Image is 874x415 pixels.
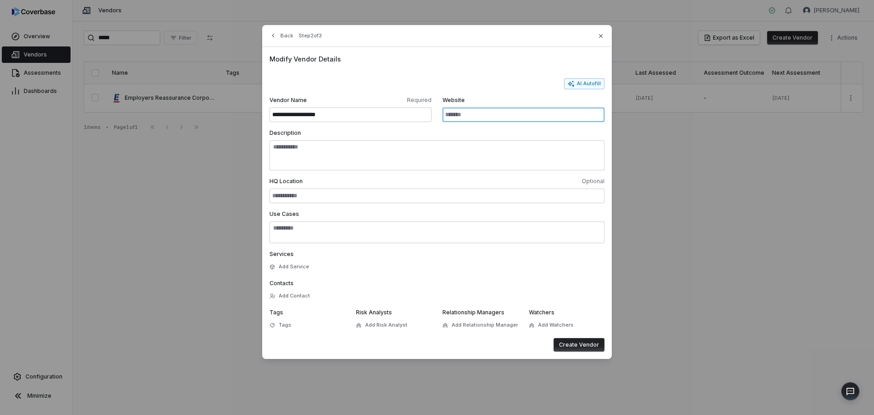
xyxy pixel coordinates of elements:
[526,317,576,333] button: Add Watchers
[267,288,313,304] button: Add Contact
[279,322,291,328] span: Tags
[269,251,294,257] span: Services
[269,97,349,104] span: Vendor Name
[267,259,312,275] button: Add Service
[269,178,435,185] span: HQ Location
[365,322,407,328] span: Add Risk Analyst
[529,309,554,316] span: Watchers
[269,309,283,316] span: Tags
[442,309,504,316] span: Relationship Managers
[267,27,296,44] button: Back
[554,338,605,352] button: Create Vendor
[452,322,518,328] span: Add Relationship Manager
[269,54,605,64] span: Modify Vendor Details
[356,309,392,316] span: Risk Analysts
[564,78,605,89] button: AI Autofill
[352,97,432,104] span: Required
[299,32,322,39] span: Step 2 of 3
[269,210,299,217] span: Use Cases
[269,280,294,287] span: Contacts
[269,129,301,136] span: Description
[439,178,605,185] span: Optional
[442,97,605,104] span: Website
